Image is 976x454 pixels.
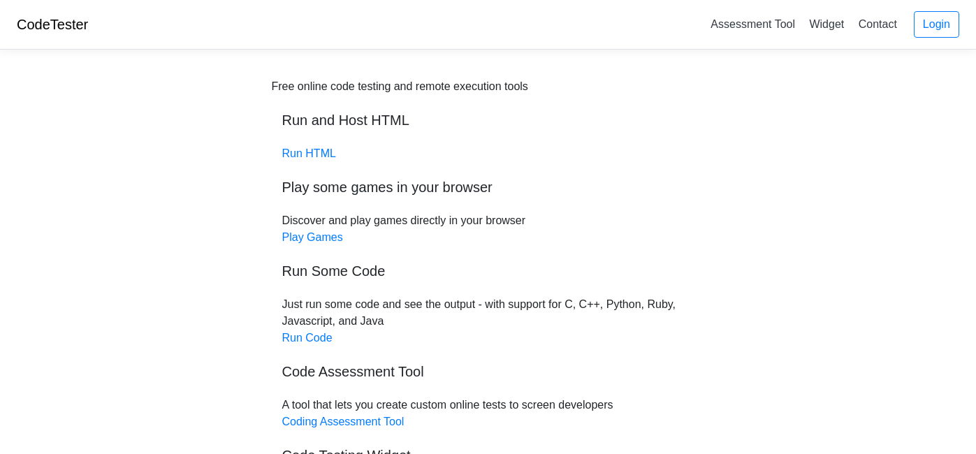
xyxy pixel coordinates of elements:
[282,147,336,159] a: Run HTML
[282,179,694,196] h5: Play some games in your browser
[914,11,959,38] a: Login
[282,263,694,279] h5: Run Some Code
[803,13,850,36] a: Widget
[282,416,405,427] a: Coding Assessment Tool
[17,17,88,32] a: CodeTester
[282,231,343,243] a: Play Games
[282,363,694,380] h5: Code Assessment Tool
[282,112,694,129] h5: Run and Host HTML
[853,13,903,36] a: Contact
[282,332,333,344] a: Run Code
[272,78,528,95] div: Free online code testing and remote execution tools
[705,13,801,36] a: Assessment Tool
